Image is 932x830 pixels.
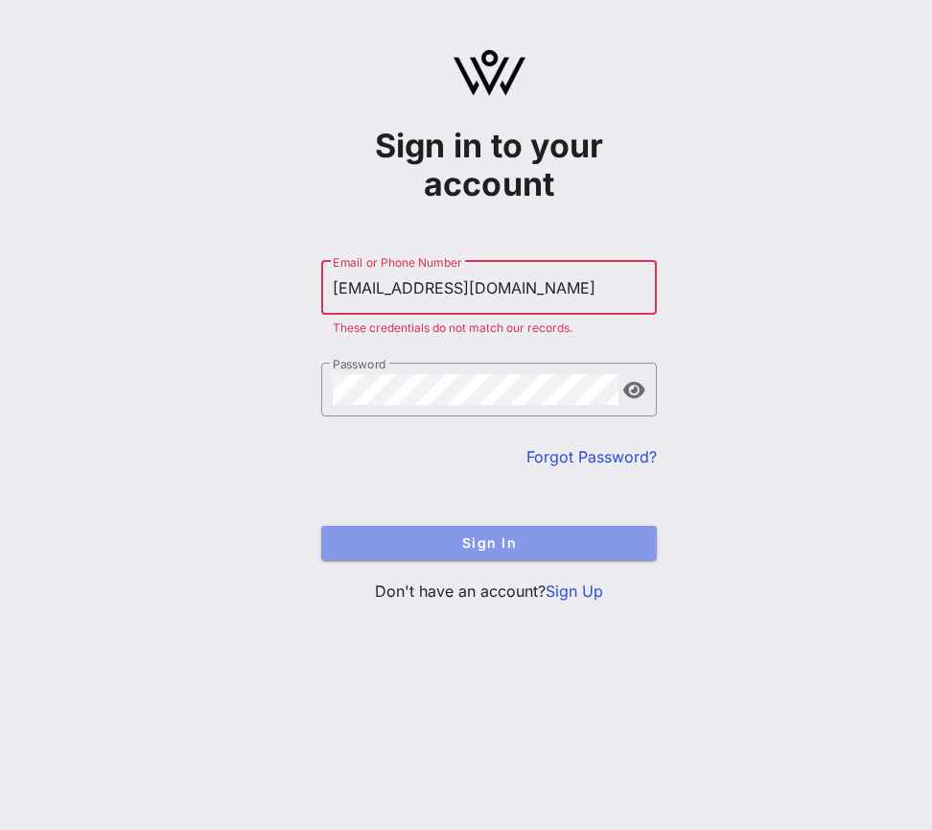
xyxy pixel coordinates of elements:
[333,357,386,371] label: Password
[333,255,461,270] label: Email or Phone Number
[321,526,657,560] button: Sign In
[337,534,641,551] span: Sign In
[546,581,603,601] a: Sign Up
[526,447,657,466] a: Forgot Password?
[454,50,525,96] img: logo.svg
[333,322,645,334] div: These credentials do not match our records.
[321,127,657,203] h1: Sign in to your account
[623,381,645,400] button: append icon
[321,580,657,603] p: Don't have an account?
